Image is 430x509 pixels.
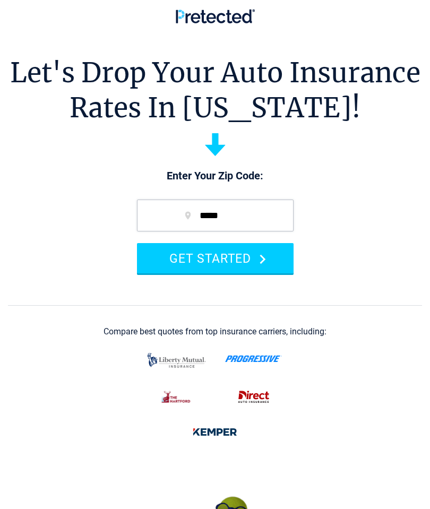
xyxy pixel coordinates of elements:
img: direct [233,386,275,408]
img: kemper [187,421,243,443]
input: zip code [137,200,294,231]
h1: Let's Drop Your Auto Insurance Rates In [US_STATE]! [10,56,420,125]
button: GET STARTED [137,243,294,273]
p: Enter Your Zip Code: [126,169,304,184]
img: Pretected Logo [176,9,255,23]
img: liberty [144,348,209,373]
div: Compare best quotes from top insurance carriers, including: [104,327,326,337]
img: progressive [225,355,282,363]
img: thehartford [156,386,197,408]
